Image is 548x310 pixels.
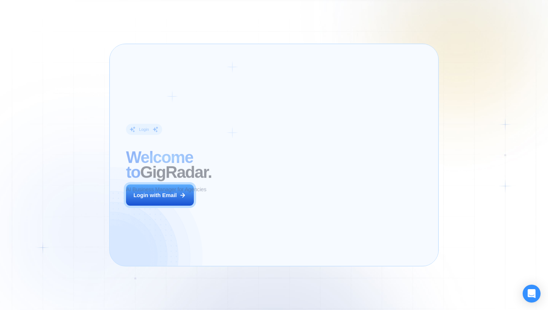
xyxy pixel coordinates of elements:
span: Welcome to [126,148,193,181]
div: Login with Email [133,192,177,199]
div: Login [139,127,149,132]
div: Open Intercom Messenger [523,285,541,303]
h2: ‍ GigRadar. [126,150,251,180]
button: Login with Email [126,184,194,206]
p: AI Business Manager for Agencies [126,186,207,193]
